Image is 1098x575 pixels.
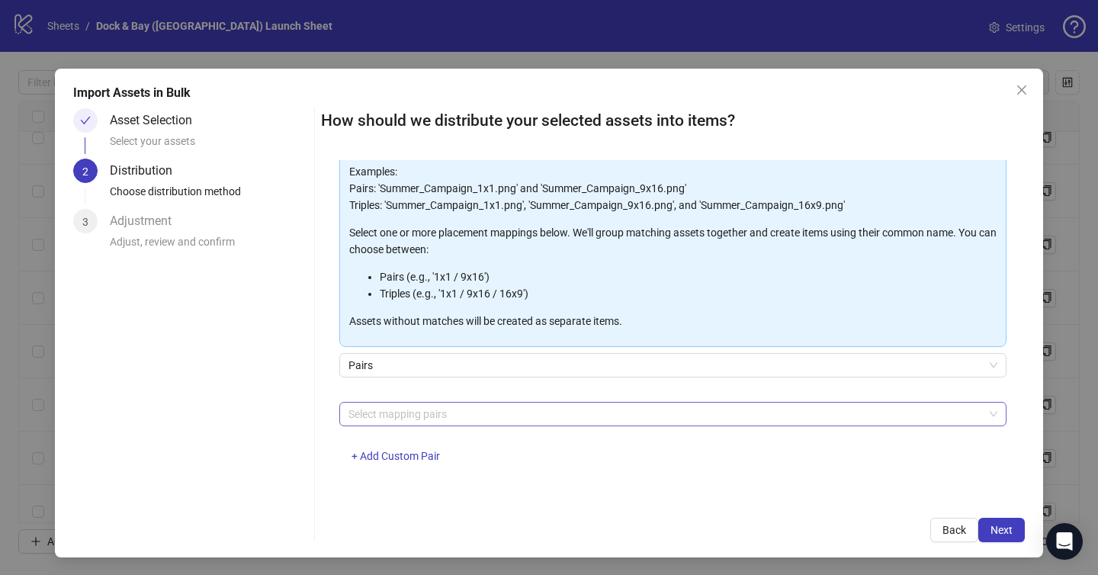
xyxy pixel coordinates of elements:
div: Import Assets in Bulk [73,84,1025,102]
div: Distribution [110,159,185,183]
div: Open Intercom Messenger [1046,523,1083,560]
span: 2 [82,165,88,178]
h2: How should we distribute your selected assets into items? [321,108,1025,133]
button: + Add Custom Pair [339,445,452,469]
li: Pairs (e.g., '1x1 / 9x16') [380,268,997,285]
p: Assets without matches will be created as separate items. [349,313,997,329]
div: Asset Selection [110,108,204,133]
p: Select one or more placement mappings below. We'll group matching assets together and create item... [349,224,997,258]
span: Pairs [348,354,997,377]
div: Select your assets [110,133,308,159]
span: check [80,115,91,126]
button: Close [1010,78,1034,102]
span: Back [942,524,966,536]
div: Adjustment [110,209,184,233]
p: Examples: Pairs: 'Summer_Campaign_1x1.png' and 'Summer_Campaign_9x16.png' Triples: 'Summer_Campai... [349,163,997,214]
span: close [1016,84,1028,96]
button: Next [978,518,1025,542]
div: Adjust, review and confirm [110,233,308,259]
li: Triples (e.g., '1x1 / 9x16 / 16x9') [380,285,997,302]
span: Next [990,524,1013,536]
span: 3 [82,216,88,228]
div: Choose distribution method [110,183,308,209]
button: Back [930,518,978,542]
span: + Add Custom Pair [352,450,440,462]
